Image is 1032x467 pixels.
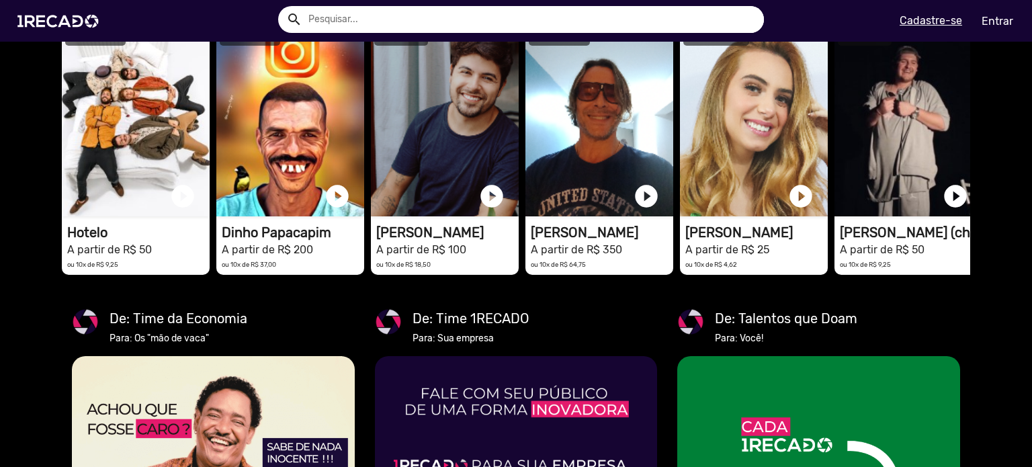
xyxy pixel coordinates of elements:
small: ou 10x de R$ 18,50 [376,261,431,268]
small: A partir de R$ 50 [840,243,924,256]
small: A partir de R$ 350 [531,243,622,256]
small: ou 10x de R$ 4,62 [685,261,737,268]
mat-icon: Example home icon [286,11,302,28]
small: A partir de R$ 100 [376,243,466,256]
small: ou 10x de R$ 9,25 [67,261,118,268]
a: play_circle_filled [324,183,351,210]
a: play_circle_filled [633,183,660,210]
h1: [PERSON_NAME] [685,224,828,241]
h1: Dinho Papacapim [222,224,364,241]
small: ou 10x de R$ 64,75 [531,261,586,268]
video: 1RECADO vídeos dedicados para fãs e empresas [525,22,673,216]
h1: [PERSON_NAME] [376,224,519,241]
mat-card-subtitle: Para: Sua empresa [413,331,529,345]
a: Entrar [973,9,1022,33]
mat-card-subtitle: Para: Você! [715,331,857,345]
u: Cadastre-se [900,14,962,27]
mat-card-title: De: Talentos que Doam [715,308,857,329]
h1: Hotelo [67,224,210,241]
video: 1RECADO vídeos dedicados para fãs e empresas [62,22,210,216]
video: 1RECADO vídeos dedicados para fãs e empresas [680,22,828,216]
button: Example home icon [282,7,305,30]
small: ou 10x de R$ 9,25 [840,261,891,268]
small: A partir de R$ 25 [685,243,769,256]
video: 1RECADO vídeos dedicados para fãs e empresas [371,22,519,216]
h1: [PERSON_NAME] (churros) [840,224,982,241]
mat-card-subtitle: Para: Os "mão de vaca" [110,331,247,345]
a: play_circle_filled [787,183,814,210]
small: A partir de R$ 50 [67,243,152,256]
a: play_circle_filled [169,183,196,210]
h1: [PERSON_NAME] [531,224,673,241]
video: 1RECADO vídeos dedicados para fãs e empresas [834,22,982,216]
video: 1RECADO vídeos dedicados para fãs e empresas [216,22,364,216]
mat-card-title: De: Time da Economia [110,308,247,329]
input: Pesquisar... [298,6,764,33]
small: ou 10x de R$ 37,00 [222,261,276,268]
a: play_circle_filled [942,183,969,210]
a: play_circle_filled [478,183,505,210]
small: A partir de R$ 200 [222,243,313,256]
mat-card-title: De: Time 1RECADO [413,308,529,329]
